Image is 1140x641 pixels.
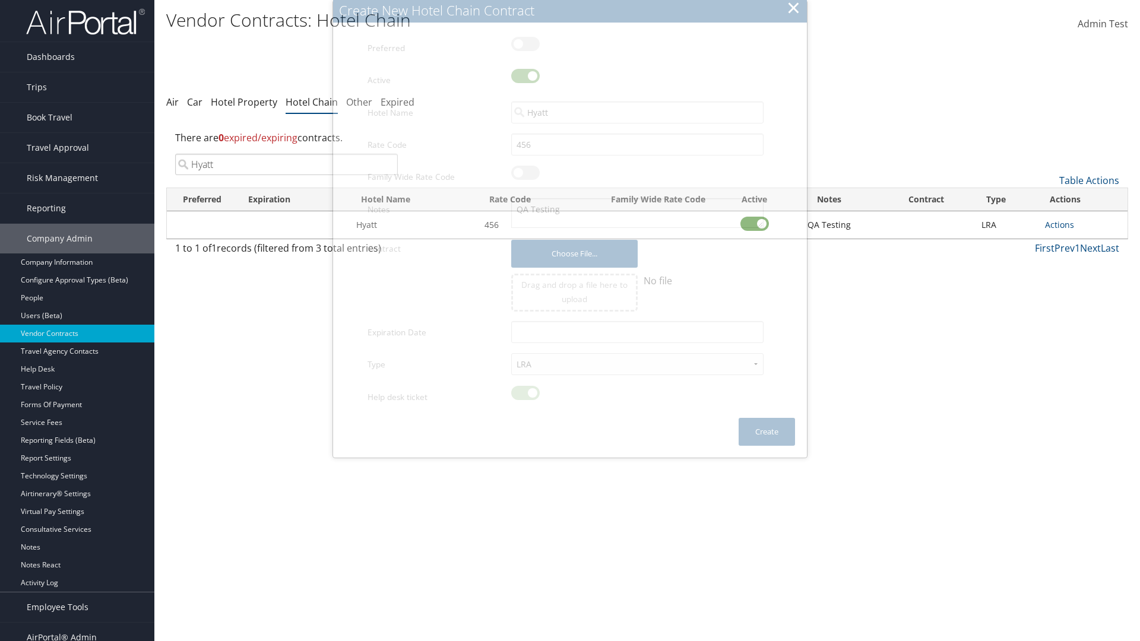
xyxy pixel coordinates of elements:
a: Air [166,96,179,109]
th: Type: activate to sort column ascending [976,188,1039,211]
label: Preferred [368,37,502,59]
label: Type [368,353,502,376]
span: Book Travel [27,103,72,132]
input: Search [175,154,398,175]
span: Admin Test [1078,17,1128,30]
label: Hotel Name [368,101,502,124]
label: Help desk ticket [368,386,502,408]
span: Trips [27,72,47,102]
span: Reporting [27,193,66,223]
div: Create New Hotel Chain Contract [339,1,807,20]
span: No file [644,274,672,287]
th: Notes: activate to sort column ascending [782,188,876,211]
span: Dashboards [27,42,75,72]
a: Last [1101,242,1119,255]
a: Actions [1045,219,1074,230]
span: 1 [211,242,217,255]
a: Hotel Property [211,96,277,109]
label: Expiration Date [368,321,502,344]
th: Preferred: activate to sort column ascending [167,188,237,211]
a: Prev [1054,242,1075,255]
button: Create [739,418,795,446]
label: Active [368,69,502,91]
a: Table Actions [1059,174,1119,187]
th: Contract: activate to sort column ascending [876,188,975,211]
a: 1 [1075,242,1080,255]
span: Risk Management [27,163,98,193]
span: Employee Tools [27,592,88,622]
strong: 0 [218,131,224,144]
span: Travel Approval [27,133,89,163]
div: There are contracts. [166,122,1128,154]
span: QA Testing [807,219,851,230]
span: Drag and drop a file here to upload [521,279,628,304]
label: Notes [368,198,502,221]
label: Family Wide Rate Code [368,166,502,188]
span: expired/expiring [218,131,297,144]
a: Admin Test [1078,6,1128,43]
label: Contract [368,237,502,260]
div: 1 to 1 of records (filtered from 3 total entries) [175,241,398,261]
a: Hotel Chain [286,96,338,109]
label: Rate Code [368,134,502,156]
a: Car [187,96,202,109]
th: Expiration: activate to sort column ascending [237,188,350,211]
th: Actions [1039,188,1128,211]
h1: Vendor Contracts: Hotel Chain [166,8,807,33]
a: First [1035,242,1054,255]
td: LRA [976,211,1039,239]
span: Company Admin [27,224,93,253]
img: airportal-logo.png [26,8,145,36]
a: Next [1080,242,1101,255]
